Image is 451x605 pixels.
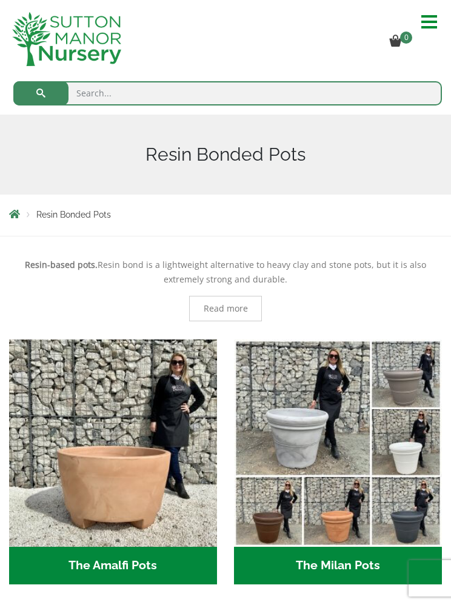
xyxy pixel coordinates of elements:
a: Visit product category The Milan Pots [234,339,442,584]
img: newlogo.png [12,12,121,66]
h2: The Milan Pots [234,547,442,584]
a: 0 [389,37,416,48]
span: Resin Bonded Pots [36,210,111,219]
strong: Resin-based pots. [25,259,98,270]
h1: Resin Bonded Pots [9,144,442,165]
a: Visit product category The Amalfi Pots [9,339,217,584]
img: The Milan Pots [234,339,442,547]
span: Read more [204,304,248,313]
p: Resin bond is a lightweight alternative to heavy clay and stone pots, but it is also extremely st... [9,258,442,287]
input: Search... [13,81,442,105]
img: The Amalfi Pots [9,339,217,547]
nav: Breadcrumbs [9,208,442,222]
span: 0 [400,32,412,44]
h2: The Amalfi Pots [9,547,217,584]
